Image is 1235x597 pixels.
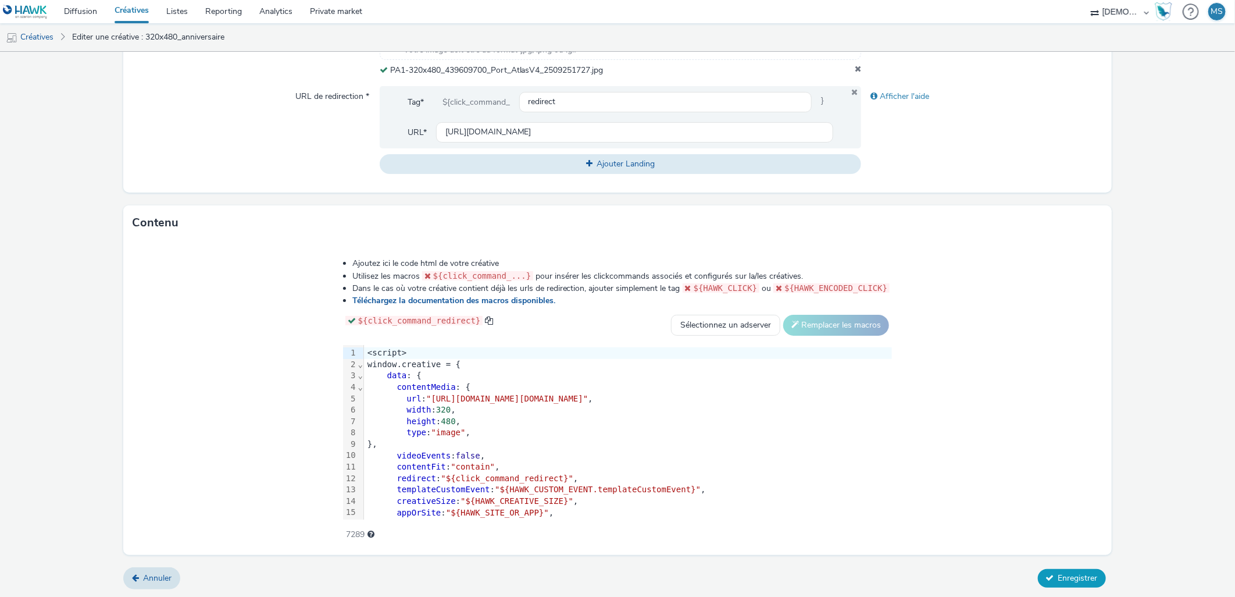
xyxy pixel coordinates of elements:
[436,519,524,528] span: "${HAWK_SSP_NAME}"
[346,529,365,541] span: 7289
[343,347,358,359] div: 1
[132,214,179,232] h3: Contenu
[861,86,1102,107] div: Afficher l'aide
[783,315,889,336] button: Remplacer les macros
[1211,3,1223,20] div: MS
[390,65,604,76] span: PA1-320x480_439609700_Port_AtlasV4_2509251727.jpg
[446,508,549,517] span: "${HAWK_SITE_OR_APP}"
[364,473,892,485] div: : ,
[364,404,892,416] div: : ,
[123,567,180,589] a: Annuler
[343,404,358,416] div: 6
[436,405,451,414] span: 320
[343,496,358,507] div: 14
[406,428,426,437] span: type
[456,451,480,460] span: false
[343,359,358,371] div: 2
[343,507,358,518] div: 15
[431,428,466,437] span: "image"
[343,461,358,473] div: 11
[343,484,358,496] div: 13
[364,416,892,428] div: : ,
[433,271,531,280] span: ${click_command_...}
[343,450,358,461] div: 10
[433,92,519,113] div: ${click_command_
[436,122,834,143] input: url...
[352,282,893,294] li: Dans le cas où votre créative contient déjà les urls de redirection, ajouter simplement le tag ou
[364,450,892,462] div: : ,
[66,23,230,51] a: Editer une créative : 320x480_anniversaire
[784,283,887,293] span: ${HAWK_ENCODED_CLICK}
[397,485,490,494] span: templateCustomEvent
[364,507,892,519] div: : ,
[364,496,892,507] div: : ,
[367,529,374,541] div: Longueur maximale conseillée 3000 caractères.
[291,86,374,102] label: URL de redirection *
[364,370,892,382] div: : {
[343,416,358,428] div: 7
[358,371,363,380] span: Fold line
[364,427,892,439] div: : ,
[3,5,48,19] img: undefined Logo
[1155,2,1177,21] a: Hawk Academy
[343,473,358,485] div: 12
[397,382,456,392] span: contentMedia
[364,484,892,496] div: : ,
[352,270,893,282] li: Utilisez les macros pour insérer les clickcommands associés et configurés sur la/les créatives.
[397,474,436,483] span: redirect
[364,359,892,371] div: window.creative = {
[441,417,455,426] span: 480
[441,474,573,483] span: "${click_command_redirect}"
[364,347,892,359] div: <script>
[461,496,573,506] span: "${HAWK_CREATIVE_SIZE}"
[406,405,431,414] span: width
[343,518,358,530] div: 16
[364,461,892,473] div: : ,
[343,427,358,439] div: 8
[397,451,451,460] span: videoEvents
[343,370,358,382] div: 3
[812,92,833,113] span: }
[343,393,358,405] div: 5
[387,371,407,380] span: data
[397,519,431,528] span: sspName
[397,496,456,506] span: creativeSize
[1155,2,1172,21] img: Hawk Academy
[364,439,892,450] div: },
[352,258,893,269] li: Ajoutez ici le code html de votre créative
[358,316,481,325] span: ${click_command_redirect}
[426,394,588,403] span: "[URL][DOMAIN_NAME][DOMAIN_NAME]"
[364,382,892,393] div: : {
[352,295,560,306] a: Téléchargez la documentation des macros disponibles.
[358,382,363,392] span: Fold line
[495,485,701,494] span: "${HAWK_CUSTOM_EVENT.templateCustomEvent}"
[397,462,446,471] span: contentFit
[6,32,17,44] img: mobile
[397,508,441,517] span: appOrSite
[406,394,421,403] span: url
[597,158,655,169] span: Ajouter Landing
[343,382,358,393] div: 4
[694,283,758,293] span: ${HAWK_CLICK}
[358,360,363,369] span: Fold line
[143,573,172,584] span: Annuler
[406,417,436,426] span: height
[1058,573,1098,584] span: Enregistrer
[380,154,862,174] button: Ajouter Landing
[485,317,493,325] span: copy to clipboard
[451,462,495,471] span: "contain"
[1038,569,1106,588] button: Enregistrer
[343,439,358,450] div: 9
[364,393,892,405] div: : ,
[364,518,892,530] div: :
